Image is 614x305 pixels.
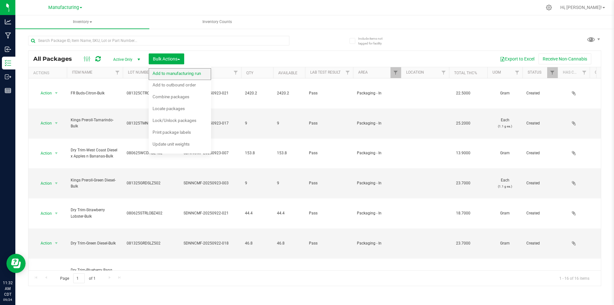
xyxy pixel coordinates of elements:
[526,180,554,186] span: Created
[547,67,558,78] a: Filter
[52,239,60,248] span: select
[52,149,60,158] span: select
[153,56,180,61] span: Bulk Actions
[127,210,167,216] span: 080625STRLOBZ402
[15,15,149,29] a: Inventory
[453,209,474,218] span: 18.7000
[52,119,60,128] span: select
[492,70,501,75] a: UOM
[342,67,353,78] a: Filter
[554,273,594,283] span: 1 - 16 of 16 items
[153,141,190,147] span: Update unit weights
[496,53,539,64] button: Export to Excel
[127,150,167,156] span: 080625WCDABZ402
[245,210,269,216] span: 44.4
[491,123,519,129] p: (1.1 g ea.)
[52,269,60,278] span: select
[358,70,368,75] a: Area
[5,19,11,25] inline-svg: Analytics
[52,209,60,218] span: select
[560,5,602,10] span: Hi, [PERSON_NAME]!
[438,67,449,78] a: Filter
[52,179,60,188] span: select
[539,53,591,64] button: Receive Non-Cannabis
[245,240,269,246] span: 46.8
[33,55,78,62] span: All Packages
[526,240,554,246] span: Created
[526,150,554,156] span: Created
[277,240,301,246] span: 46.8
[127,240,167,246] span: 081325GRDSLZ502
[5,60,11,66] inline-svg: Inventory
[112,67,123,78] a: Filter
[390,67,401,78] a: Filter
[310,70,341,75] a: Lab Test Result
[309,180,349,186] span: Pass
[71,240,119,246] span: Dry Trim-Green Diesel-Bulk
[6,254,26,273] iframe: Resource center
[491,90,519,96] span: Gram
[453,119,474,128] span: 25.2000
[277,150,301,156] span: 153.8
[277,180,301,186] span: 9
[149,53,184,64] button: Bulk Actions
[153,106,185,111] span: Locate packages
[309,240,349,246] span: Pass
[194,19,240,25] span: Inventory Counts
[127,120,167,126] span: 081325TMNDOZ502
[71,117,119,129] span: Kings Preroll-Tamarindo-Bulk
[55,273,101,283] span: Page of 1
[406,70,424,75] a: Location
[35,269,52,278] span: Action
[357,240,397,246] span: Packaging - In
[278,71,297,75] a: Available
[453,148,474,158] span: 13.9000
[357,150,397,156] span: Packaging - In
[357,180,397,186] span: Packaging - In
[491,183,519,189] p: (1.1 g ea.)
[71,267,119,279] span: Dry Trim-Blueberry Bang Bang-Bulk
[491,150,519,156] span: Gram
[277,120,301,126] span: 9
[150,15,284,29] a: Inventory Counts
[453,269,474,278] span: 16.2000
[5,74,11,80] inline-svg: Outbound
[491,210,519,216] span: Gram
[309,120,349,126] span: Pass
[245,180,269,186] span: 9
[309,150,349,156] span: Pass
[491,240,519,246] span: Gram
[579,67,590,78] a: Filter
[309,90,349,96] span: Pass
[170,210,242,216] div: SDNNCMF-20250922-021
[309,210,349,216] span: Pass
[127,90,167,96] span: 081325CTROZ502
[3,280,12,297] p: 11:32 AM CDT
[71,90,119,96] span: FR Buds-Citron-Bulk
[231,67,241,78] a: Filter
[35,149,52,158] span: Action
[48,5,79,10] span: Manufacturing
[526,210,554,216] span: Created
[545,4,553,11] div: Manage settings
[72,70,92,75] a: Item Name
[453,89,474,98] span: 22.5000
[71,147,119,159] span: Dry Trim-West Coast Diesel x Apples n Bananas-Bulk
[5,87,11,94] inline-svg: Reports
[153,94,189,99] span: Combine packages
[153,130,191,135] span: Print package labels
[245,90,269,96] span: 2420.2
[453,239,474,248] span: 23.7000
[277,210,301,216] span: 44.4
[528,70,541,75] a: Status
[33,71,64,75] div: Actions
[170,180,242,186] div: SDNNCMF-20250923-003
[52,89,60,98] span: select
[3,297,12,302] p: 09/24
[127,180,167,186] span: 081325GRDSLZ502
[453,179,474,188] span: 23.7000
[245,150,269,156] span: 153.8
[5,46,11,52] inline-svg: Inbound
[245,120,269,126] span: 9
